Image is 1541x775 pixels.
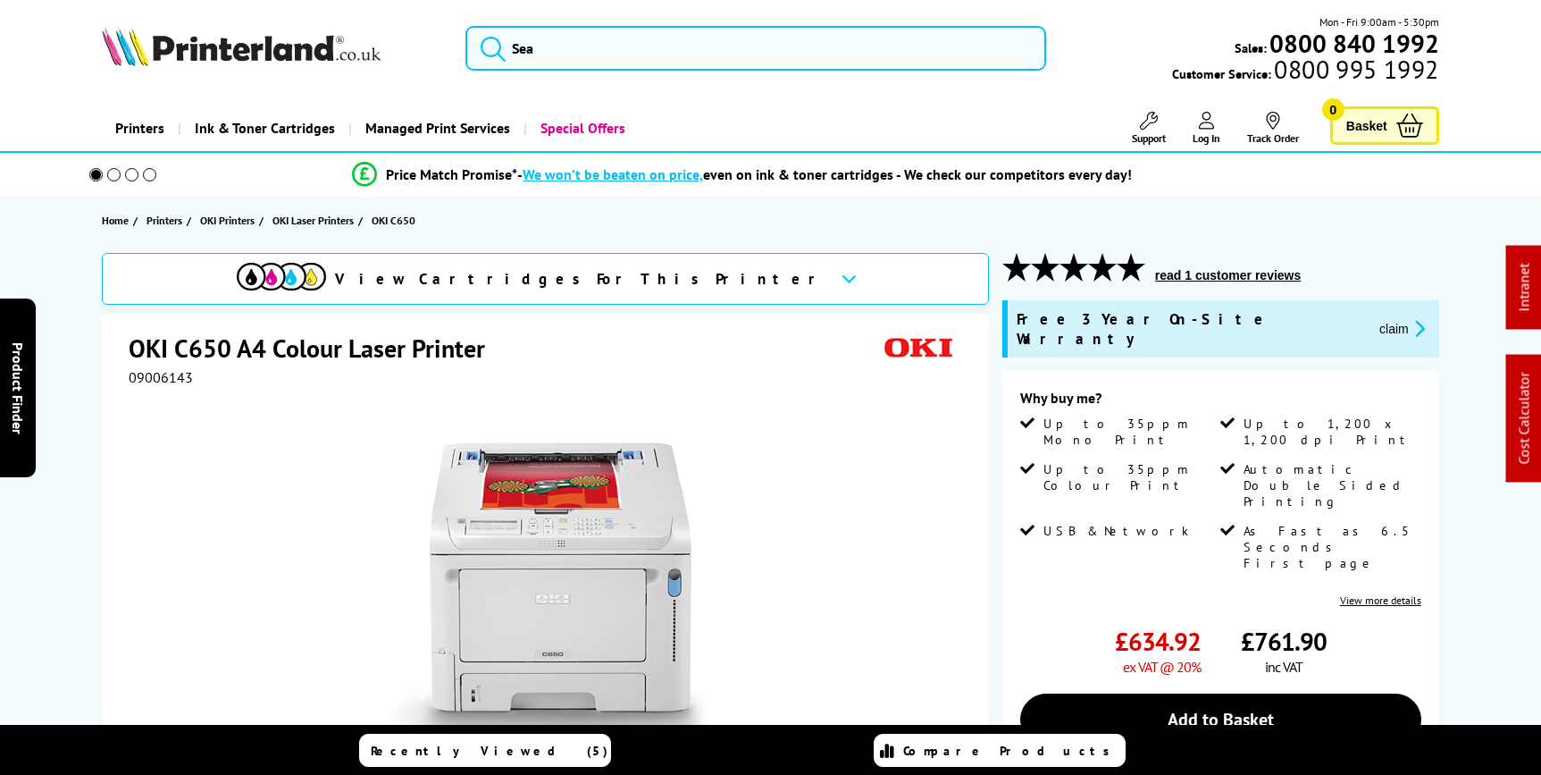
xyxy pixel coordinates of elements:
[523,105,639,151] a: Special Offers
[147,211,182,230] span: Printers
[102,27,381,66] img: Printerland Logo
[1020,694,1421,746] a: Add to Basket
[272,211,354,230] span: OKI Laser Printers
[1346,114,1387,138] span: Basket
[874,734,1126,767] a: Compare Products
[102,211,133,230] a: Home
[371,743,608,759] span: Recently Viewed (5)
[1235,39,1267,56] span: Sales:
[1020,389,1421,416] div: Why buy me?
[1241,625,1327,658] span: £761.90
[903,743,1119,759] span: Compare Products
[1244,523,1417,571] span: As Fast as 6.5 Seconds First page
[1330,106,1439,145] a: Basket 0
[517,165,1132,183] div: - even on ink & toner cartridges - We check our competitors every day!
[102,211,129,230] span: Home
[348,105,523,151] a: Managed Print Services
[1132,131,1166,145] span: Support
[129,332,503,365] h1: OKI C650 A4 Colour Laser Printer
[372,211,415,230] span: OKI C650
[1269,27,1439,60] b: 0800 840 1992
[65,159,1420,190] li: modal_Promise
[1244,416,1417,448] span: Up to 1,200 x 1,200 dpi Print
[1271,61,1438,78] span: 0800 995 1992
[1115,625,1201,658] span: £634.92
[1132,112,1166,145] a: Support
[272,211,358,230] a: OKI Laser Printers
[1265,658,1302,676] span: inc VAT
[1319,13,1439,30] span: Mon - Fri 9:00am - 5:30pm
[237,263,326,291] img: View Cartridges
[1193,131,1220,145] span: Log In
[1123,658,1201,676] span: ex VAT @ 20%
[195,105,335,151] span: Ink & Toner Cartridges
[200,211,255,230] span: OKI Printers
[372,211,420,230] a: OKI C650
[1043,523,1189,539] span: USB & Network
[877,332,959,365] img: OKI
[1244,461,1417,510] span: Automatic Double Sided Printing
[1515,373,1533,465] a: Cost Calculator
[1043,461,1217,493] span: Up to 35ppm Colour Print
[1043,416,1217,448] span: Up to 35ppm Mono Print
[1247,112,1299,145] a: Track Order
[373,422,723,772] img: OKI C650
[102,105,178,151] a: Printers
[147,211,187,230] a: Printers
[1515,264,1533,312] a: Intranet
[178,105,348,151] a: Ink & Toner Cartridges
[9,341,27,434] span: Product Finder
[1172,61,1438,82] span: Customer Service:
[1374,318,1430,339] button: promo-description
[523,165,703,183] span: We won’t be beaten on price,
[1193,112,1220,145] a: Log In
[1150,267,1306,283] button: read 1 customer reviews
[1322,98,1344,121] span: 0
[359,734,611,767] a: Recently Viewed (5)
[465,26,1046,71] input: Sea
[102,27,442,70] a: Printerland Logo
[1017,309,1365,349] span: Free 3 Year On-Site Warranty
[1340,594,1421,607] a: View more details
[386,165,517,183] span: Price Match Promise*
[335,269,826,289] span: View Cartridges For This Printer
[1267,35,1439,52] a: 0800 840 1992
[129,368,193,386] span: 09006143
[200,211,259,230] a: OKI Printers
